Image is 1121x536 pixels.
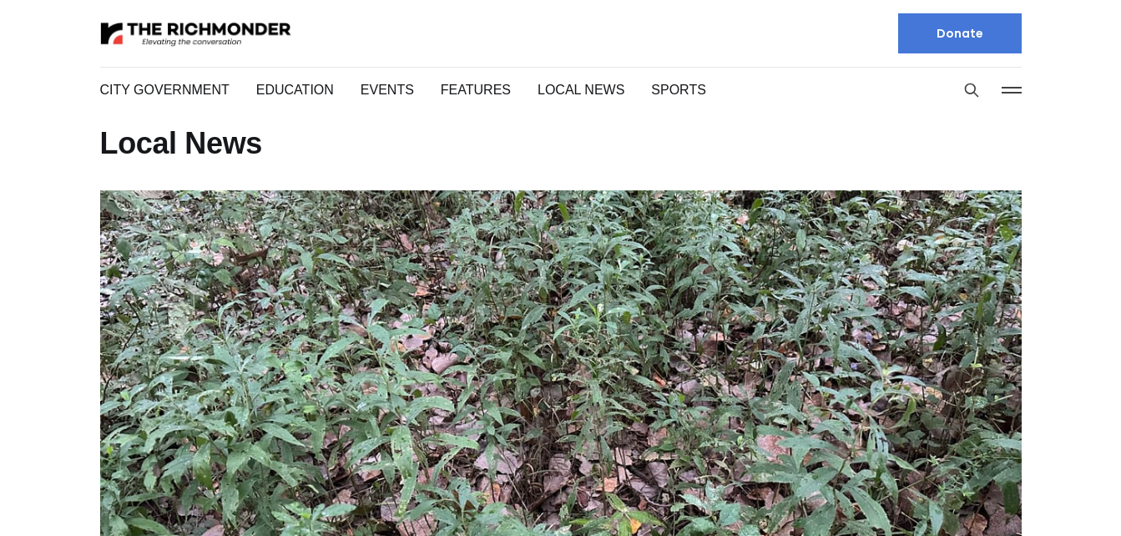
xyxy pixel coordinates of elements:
button: Search this site [959,78,984,103]
a: Features [432,80,497,99]
h1: Local News [100,130,1022,157]
img: The Richmonder [100,19,292,48]
a: Education [252,80,330,99]
a: Local News [524,80,607,99]
a: Events [356,80,406,99]
a: Donate [898,13,1022,53]
a: City Government [100,80,225,99]
a: Sports [634,80,684,99]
